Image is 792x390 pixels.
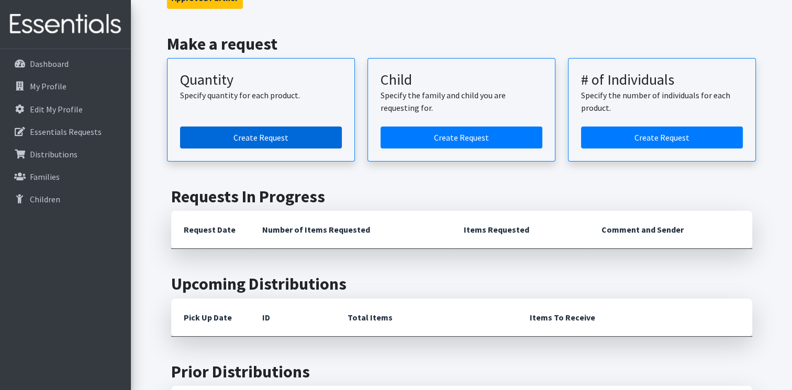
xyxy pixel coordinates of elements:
p: Essentials Requests [30,127,102,137]
a: Distributions [4,144,127,165]
a: Children [4,189,127,210]
p: My Profile [30,81,66,91]
a: Create a request by quantity [180,127,342,148]
p: Children [30,194,60,204]
a: Dashboard [4,53,127,74]
a: Edit My Profile [4,99,127,120]
th: Items To Receive [517,299,752,337]
th: Number of Items Requested [250,211,452,249]
th: Items Requested [451,211,589,249]
p: Dashboard [30,59,69,69]
p: Specify the number of individuals for each product. [581,89,743,114]
th: Pick Up Date [171,299,250,337]
a: Essentials Requests [4,121,127,142]
th: Request Date [171,211,250,249]
img: HumanEssentials [4,7,127,42]
h3: # of Individuals [581,71,743,89]
p: Edit My Profile [30,104,83,114]
th: ID [250,299,335,337]
th: Total Items [335,299,517,337]
a: My Profile [4,76,127,97]
h2: Prior Distributions [171,362,752,382]
p: Distributions [30,149,77,159]
th: Comment and Sender [589,211,752,249]
h2: Upcoming Distributions [171,274,752,294]
p: Specify quantity for each product. [180,89,342,101]
h3: Child [381,71,542,89]
h3: Quantity [180,71,342,89]
a: Create a request by number of individuals [581,127,743,148]
a: Create a request for a child or family [381,127,542,148]
p: Families [30,171,60,182]
h2: Make a request [167,34,756,54]
a: Families [4,166,127,187]
h2: Requests In Progress [171,187,752,207]
p: Specify the family and child you are requesting for. [381,89,542,114]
